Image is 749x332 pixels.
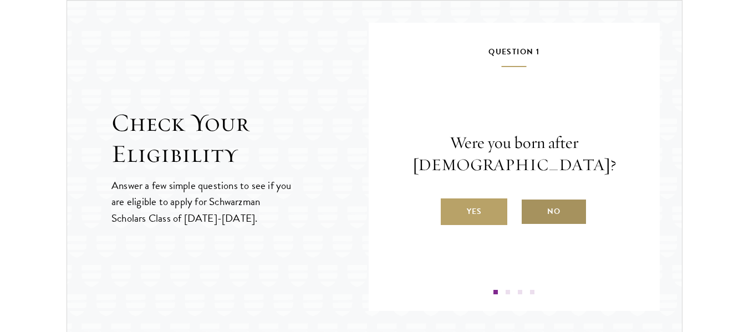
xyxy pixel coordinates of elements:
label: Yes [441,198,507,225]
label: No [521,198,587,225]
h2: Check Your Eligibility [111,108,369,170]
p: Answer a few simple questions to see if you are eligible to apply for Schwarzman Scholars Class o... [111,177,293,226]
h5: Question 1 [402,45,627,67]
p: Were you born after [DEMOGRAPHIC_DATA]? [402,132,627,176]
